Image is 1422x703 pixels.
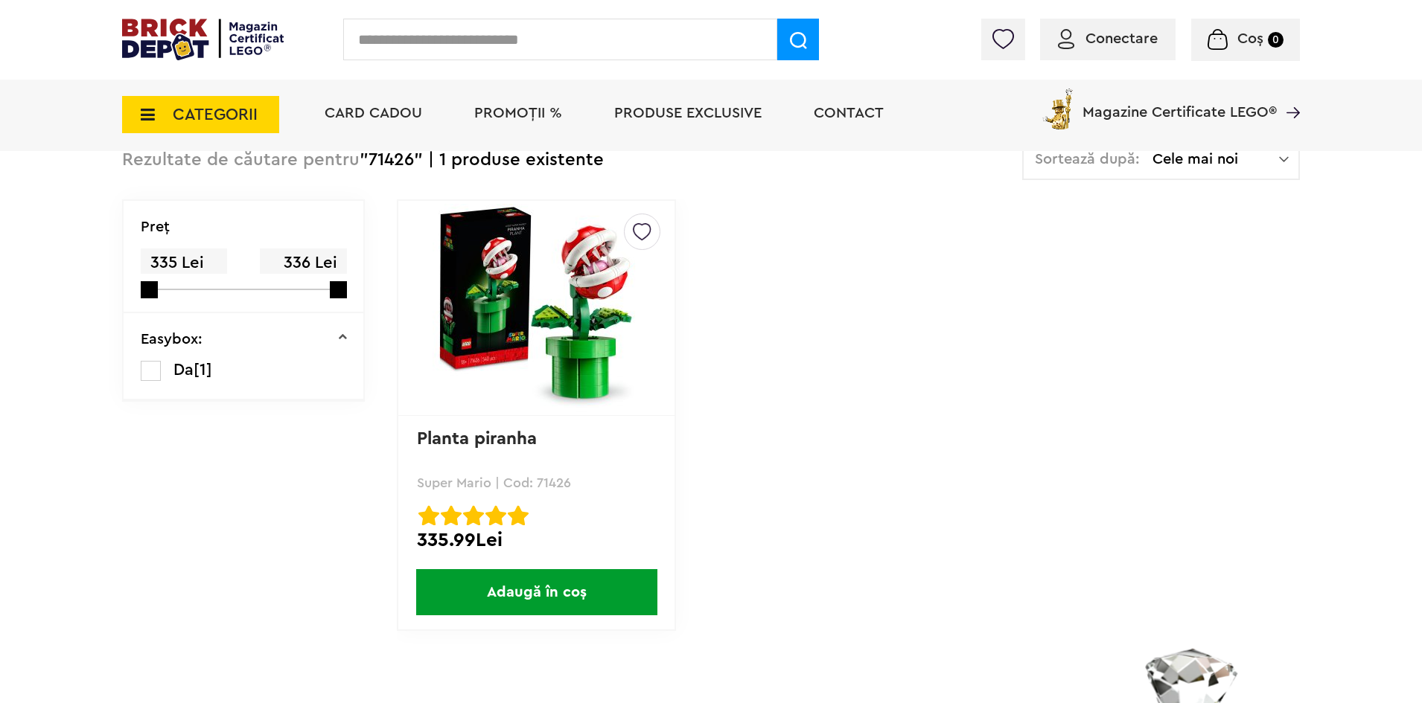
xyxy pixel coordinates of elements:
p: Preţ [141,219,170,234]
img: Evaluare cu stele [463,505,484,526]
p: Easybox: [141,332,203,347]
a: Planta piranha [417,430,537,448]
p: Super Mario | Cod: 71426 [417,476,656,489]
span: Rezultate de căutare pentru [122,151,360,169]
div: "71426" | 1 produse existente [122,139,604,182]
a: Magazine Certificate LEGO® [1277,86,1300,100]
a: Contact [814,106,884,121]
a: Conectare [1058,31,1158,46]
span: Coș [1237,31,1263,46]
a: Produse exclusive [614,106,762,121]
small: 0 [1268,32,1284,48]
span: 336 Lei [260,248,346,277]
a: PROMOȚII % [474,106,562,121]
span: [1] [194,362,212,378]
span: Sortează după: [1035,152,1140,167]
span: Da [173,362,194,378]
span: CATEGORII [173,106,258,123]
img: Evaluare cu stele [508,505,529,526]
div: 335.99Lei [417,530,656,550]
img: Evaluare cu stele [418,505,439,526]
span: Magazine Certificate LEGO® [1083,86,1277,120]
span: 335 Lei [141,248,227,277]
img: Evaluare cu stele [441,505,462,526]
a: Adaugă în coș [398,569,675,615]
a: Card Cadou [325,106,422,121]
img: Planta piranha [433,204,641,412]
span: Conectare [1085,31,1158,46]
img: Evaluare cu stele [485,505,506,526]
span: Adaugă în coș [416,569,657,615]
span: Cele mai noi [1152,152,1279,167]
